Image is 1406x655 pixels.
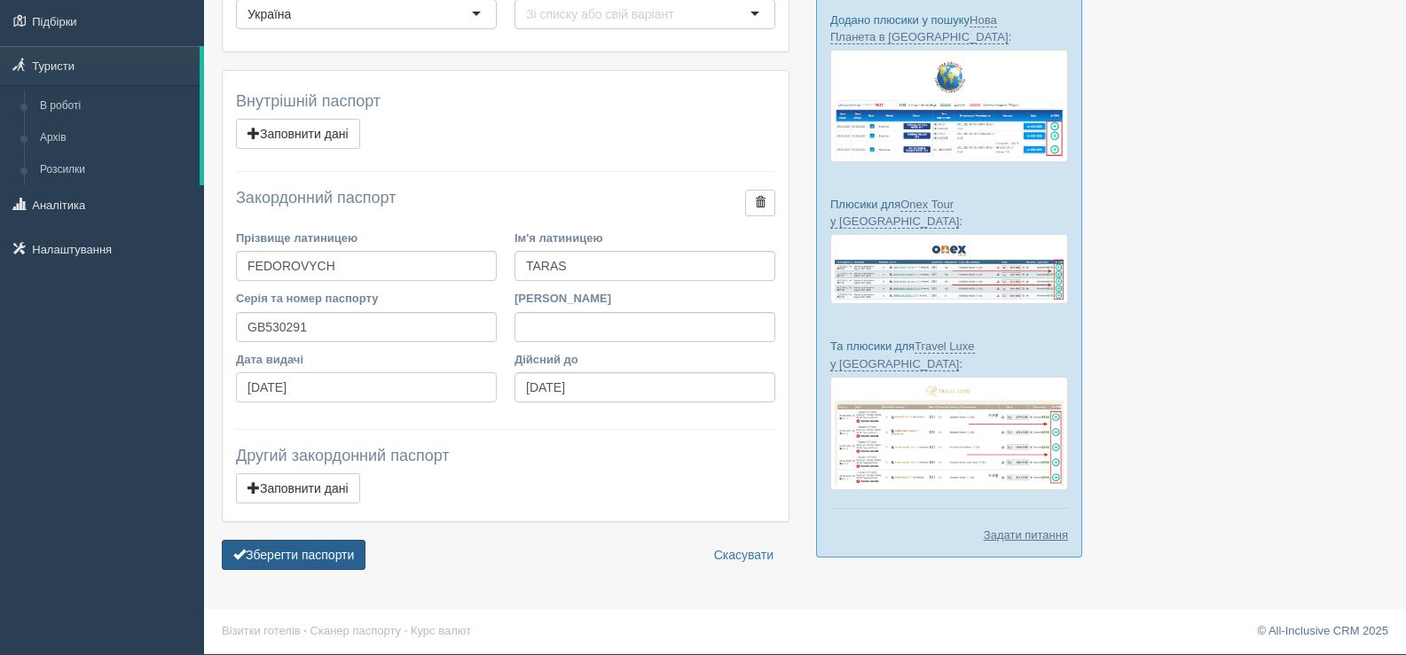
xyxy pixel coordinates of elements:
span: · [405,624,408,637]
label: Дійсний до [514,351,775,368]
p: Додано плюсики у пошуку : [830,12,1068,45]
button: Заповнити дані [236,473,360,503]
h4: Внутрішній паспорт [236,93,775,111]
a: Задати питання [984,526,1068,543]
a: Розсилки [32,154,200,186]
h4: Другий закордонний паспорт [236,448,775,465]
span: · [303,624,307,637]
img: onex-tour-proposal-crm-for-travel-agency.png [830,234,1068,304]
label: Серія та номер паспорту [236,290,497,307]
label: Прізвище латиницею [236,230,497,246]
label: Дата видачі [236,351,497,368]
button: Зберегти паспорти [222,540,365,570]
img: travel-luxe-%D0%BF%D0%BE%D0%B4%D0%B1%D0%BE%D1%80%D0%BA%D0%B0-%D1%81%D1%80%D0%BC-%D0%B4%D0%BB%D1%8... [830,377,1068,491]
input: Зі списку або свій варіант [526,5,681,23]
a: В роботі [32,90,200,122]
a: Курс валют [411,624,471,637]
a: Travel Luxe у [GEOGRAPHIC_DATA] [830,339,975,370]
a: Архів [32,122,200,154]
label: [PERSON_NAME] [514,290,775,307]
button: Заповнити дані [236,119,360,149]
h4: Закордонний паспорт [236,190,775,221]
label: Ім'я латиницею [514,230,775,246]
img: new-planet-%D0%BF%D1%96%D0%B4%D0%B1%D1%96%D1%80%D0%BA%D0%B0-%D1%81%D1%80%D0%BC-%D0%B4%D0%BB%D1%8F... [830,50,1068,161]
a: © All-Inclusive CRM 2025 [1257,624,1388,637]
a: Скасувати [703,540,785,570]
a: Візитки готелів [222,624,301,637]
a: Сканер паспорту [310,624,401,637]
div: Україна [247,5,291,23]
p: Плюсики для : [830,196,1068,230]
p: Та плюсики для : [830,338,1068,371]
